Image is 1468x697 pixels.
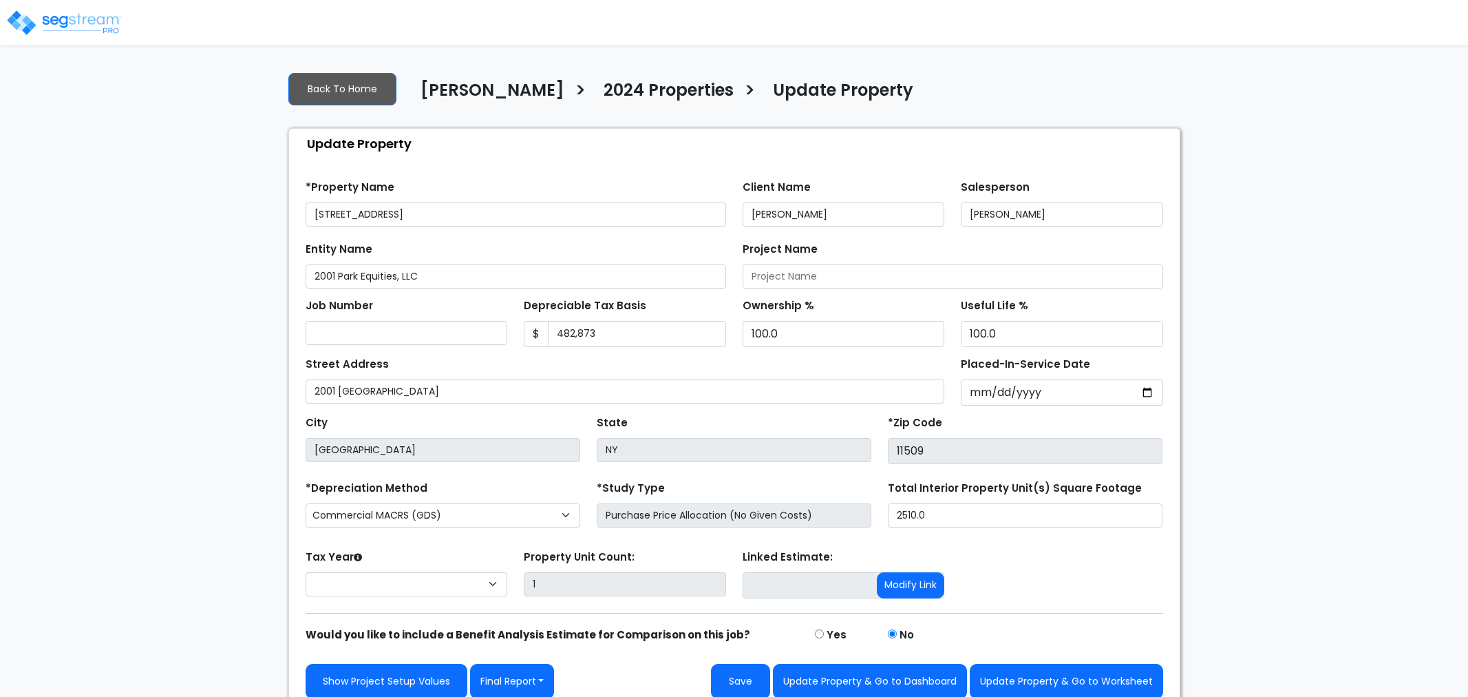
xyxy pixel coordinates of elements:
label: *Zip Code [888,415,942,431]
input: Zip Code [888,438,1162,464]
label: Entity Name [306,242,372,258]
input: Building Count [524,572,726,596]
div: Update Property [296,129,1180,158]
label: Depreciable Tax Basis [524,298,646,314]
label: Useful Life % [961,298,1028,314]
a: Back To Home [288,73,396,105]
h4: Update Property [773,81,913,104]
a: Update Property [763,81,913,110]
h3: > [575,79,586,106]
label: *Property Name [306,180,394,196]
h4: 2024 Properties [604,81,734,104]
label: Street Address [306,357,389,373]
label: No [900,627,914,643]
input: Property Name [306,202,726,227]
input: Ownership [743,321,945,347]
input: total square foot [888,503,1162,528]
label: Salesperson [961,180,1030,196]
label: Job Number [306,298,373,314]
input: Project Name [743,264,1163,289]
input: 0.00 [548,321,726,347]
label: Yes [827,627,847,643]
h4: [PERSON_NAME] [421,81,564,104]
a: [PERSON_NAME] [410,81,564,110]
label: Linked Estimate: [743,550,833,565]
input: Depreciation [961,321,1163,347]
label: State [597,415,628,431]
strong: Would you like to include a Benefit Analysis Estimate for Comparison on this job? [306,627,750,642]
label: Tax Year [306,550,362,565]
button: Modify Link [877,572,944,599]
label: *Depreciation Method [306,481,427,497]
label: Project Name [743,242,818,258]
input: Street Address [306,379,945,404]
label: Ownership % [743,298,814,314]
h3: > [744,79,756,106]
label: *Study Type [597,481,665,497]
img: logo_pro_r.png [6,9,123,37]
a: 2024 Properties [593,81,734,110]
label: Property Unit Count: [524,550,635,565]
label: Client Name [743,180,811,196]
span: $ [524,321,549,347]
input: Client Name [743,202,945,227]
label: City [306,415,328,431]
label: Total Interior Property Unit(s) Square Footage [888,481,1142,497]
label: Placed-In-Service Date [961,357,1090,373]
input: Entity Name [306,264,726,289]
